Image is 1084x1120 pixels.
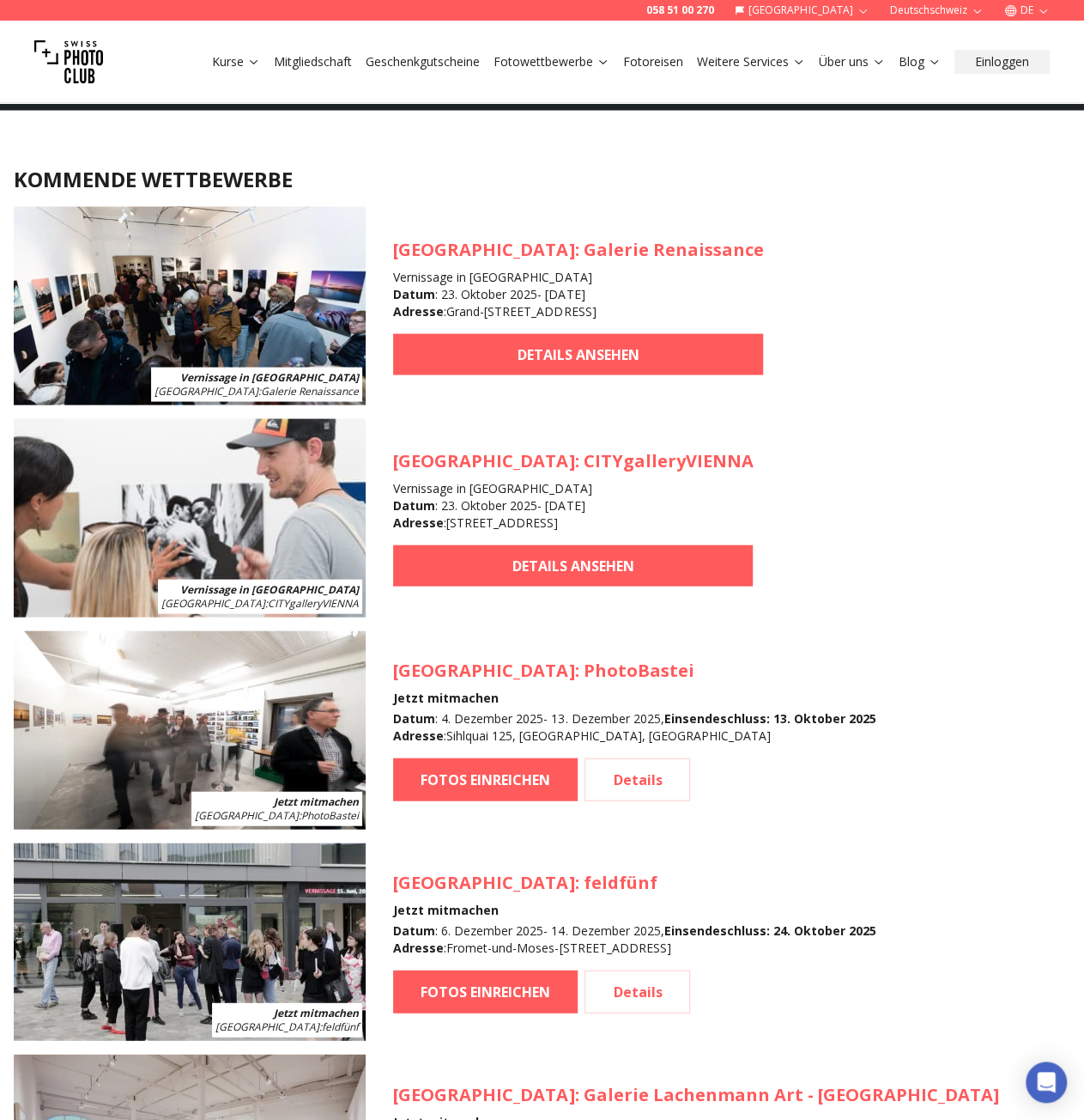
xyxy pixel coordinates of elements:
[393,689,875,706] h4: Jetzt mitmachen
[154,383,258,398] span: [GEOGRAPHIC_DATA]
[14,843,366,1041] img: SPC Photo Awards BERLIN Dezember 2025
[393,870,574,893] span: [GEOGRAPHIC_DATA]
[393,658,574,681] span: [GEOGRAPHIC_DATA]
[812,50,892,74] button: Über uns
[393,302,444,319] b: Adresse
[393,479,753,496] h4: Vernissage in [GEOGRAPHIC_DATA]
[954,50,1050,74] button: Einloggen
[393,709,875,744] div: : 4. Dezember 2025 - 13. Dezember 2025 , : Sihlquai 125, [GEOGRAPHIC_DATA], [GEOGRAPHIC_DATA]
[494,53,609,70] a: Fotowettbewerbe
[393,545,753,586] a: DETAILS ANSEHEN
[195,807,299,822] span: [GEOGRAPHIC_DATA]
[690,50,812,74] button: Weitere Services
[393,870,875,894] h3: : feldfünf
[393,448,574,472] span: [GEOGRAPHIC_DATA]
[393,237,574,260] span: [GEOGRAPHIC_DATA]
[205,50,267,74] button: Kurse
[393,496,753,531] div: : 23. Oktober 2025 - [DATE] : [STREET_ADDRESS]
[14,630,366,829] img: SPC Photo Awards Zürich: Dezember 2025
[819,53,885,70] a: Über uns
[393,285,763,320] div: : 23. Oktober 2025 - [DATE] : Grand-[STREET_ADDRESS]
[393,1082,574,1105] span: [GEOGRAPHIC_DATA]
[366,53,480,70] a: Geschenkgutscheine
[663,922,875,938] b: Einsendeschluss : 24. Oktober 2025
[393,448,753,472] h3: : CITYgalleryVIENNA
[215,1019,359,1033] span: : feldfünf
[584,970,690,1013] a: Details
[393,922,875,956] div: : 6. Dezember 2025 - 14. Dezember 2025 , : Fromet-und-Moses-[STREET_ADDRESS]
[393,268,763,285] h4: Vernissage in [GEOGRAPHIC_DATA]
[212,53,260,70] a: Kurse
[646,3,714,17] a: 058 51 00 270
[161,595,265,610] span: [GEOGRAPHIC_DATA]
[393,496,435,513] b: Datum
[359,50,487,74] button: Geschenkgutscheine
[274,794,359,808] b: Jetzt mitmachen
[180,369,359,384] b: Vernissage in [GEOGRAPHIC_DATA]
[697,53,805,70] a: Weitere Services
[154,383,359,398] span: : Galerie Renaissance
[616,50,690,74] button: Fotoreisen
[393,709,435,726] b: Datum
[393,1082,998,1106] h3: : Galerie Lachenmann Art - [GEOGRAPHIC_DATA]
[393,922,435,938] b: Datum
[393,939,444,955] b: Adresse
[195,807,359,822] span: : PhotoBastei
[34,27,103,96] img: Swiss photo club
[623,53,683,70] a: Fotoreisen
[393,658,875,682] h3: : PhotoBastei
[14,206,366,405] img: SPC Photo Awards Geneva: October 2025
[274,53,352,70] a: Mitgliedschaft
[393,970,578,1013] a: FOTOS EINREICHEN
[393,758,578,800] a: FOTOS EINREICHEN
[14,165,1070,192] h2: KOMMENDE WETTBEWERBE
[180,581,359,596] b: Vernissage in [GEOGRAPHIC_DATA]
[393,333,763,374] a: DETAILS ANSEHEN
[487,50,616,74] button: Fotowettbewerbe
[663,709,875,726] b: Einsendeschluss : 13. Oktober 2025
[393,237,763,261] h3: : Galerie Renaissance
[393,514,444,530] b: Adresse
[1026,1062,1067,1103] div: Open Intercom Messenger
[584,758,690,800] a: Details
[274,1005,359,1020] b: Jetzt mitmachen
[161,595,359,610] span: : CITYgalleryVIENNA
[899,53,941,70] a: Blog
[393,285,435,301] b: Datum
[14,418,366,617] img: SPC Photo Awards WIEN Oktober 2025
[393,727,444,743] b: Adresse
[393,901,875,918] h4: Jetzt mitmachen
[892,50,948,74] button: Blog
[215,1019,319,1033] span: [GEOGRAPHIC_DATA]
[267,50,359,74] button: Mitgliedschaft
